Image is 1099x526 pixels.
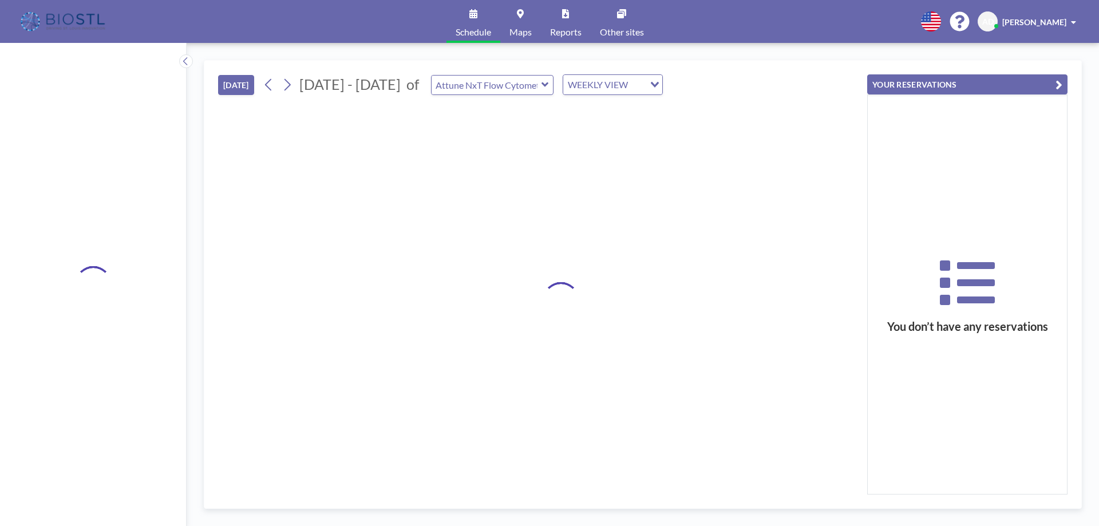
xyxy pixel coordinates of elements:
input: Attune NxT Flow Cytometer - Bench #25 [432,76,541,94]
span: Schedule [456,27,491,37]
img: organization-logo [18,10,109,33]
button: YOUR RESERVATIONS [867,74,1068,94]
span: [PERSON_NAME] [1002,17,1066,27]
span: AD [982,17,994,27]
span: Maps [509,27,532,37]
span: WEEKLY VIEW [566,77,630,92]
span: Reports [550,27,582,37]
button: [DATE] [218,75,254,95]
span: Other sites [600,27,644,37]
input: Search for option [631,77,643,92]
div: Search for option [563,75,662,94]
span: of [406,76,419,93]
span: [DATE] - [DATE] [299,76,401,93]
h3: You don’t have any reservations [868,319,1067,334]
